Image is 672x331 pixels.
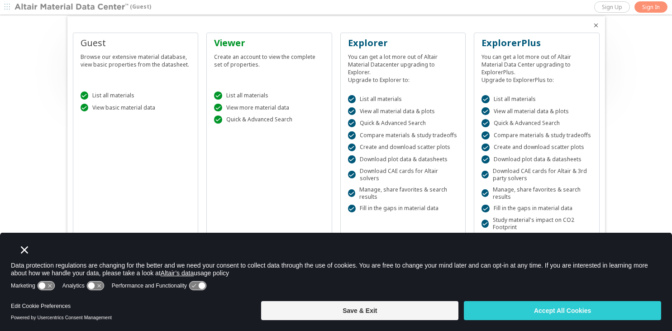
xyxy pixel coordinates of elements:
div:  [481,205,490,213]
div:  [348,131,356,139]
div: You can get a lot more out of Altair Material Datacenter upgrading to Explorer. Upgrade to Explor... [348,49,458,84]
div: Create and download scatter plots [348,144,458,152]
div: Study material's impact on CO2 Footprint [481,216,592,231]
div: Create an account to view the complete set of properties. [214,49,324,68]
div:  [481,131,490,139]
div: Viewer [214,37,324,49]
div: ExplorerPlus [481,37,592,49]
div: Fill in the gaps in material data [348,205,458,213]
div:  [481,95,490,103]
div: Quick & Advanced Search [214,115,324,124]
div: Download plot data & datasheets [481,155,592,163]
div: Explorer [348,37,458,49]
div:  [348,119,356,127]
div:  [214,115,222,124]
div: Browse our extensive material database, view basic properties from the datasheet. [81,49,191,68]
div:  [348,171,356,179]
div:  [481,107,490,115]
div:  [348,189,355,197]
div: View more material data [214,104,324,112]
div: You can get a lot more out of Altair Material Data Center upgrading to ExplorerPlus. Upgrade to E... [481,49,592,84]
div: List all materials [481,95,592,103]
div: Compare materials & study tradeoffs [481,131,592,139]
div:  [481,119,490,127]
div:  [481,189,489,197]
div: List all materials [81,91,191,100]
div: Manage, share favorites & search results [481,186,592,201]
div: Quick & Advanced Search [481,119,592,127]
div: Compare materials & study tradeoffs [348,131,458,139]
div:  [81,104,89,112]
div: Download plot data & datasheets [348,155,458,163]
div: Download CAE cards for Altair solvers [348,168,458,182]
button: Close [592,22,600,29]
div:  [348,95,356,103]
div:  [481,220,489,228]
div:  [81,91,89,100]
div:  [481,144,490,152]
div: Guest [81,37,191,49]
div:  [348,107,356,115]
div:  [348,155,356,163]
div:  [481,155,490,163]
div:  [481,171,489,179]
div: Quick & Advanced Search [348,119,458,127]
div: Download CAE cards for Altair & 3rd party solvers [481,168,592,182]
div:  [214,91,222,100]
div: List all materials [348,95,458,103]
div: View all material data & plots [481,107,592,115]
div: View basic material data [81,104,191,112]
div: View all material data & plots [348,107,458,115]
div: Create and download scatter plots [481,144,592,152]
div:  [214,104,222,112]
div:  [348,144,356,152]
div: List all materials [214,91,324,100]
div:  [348,205,356,213]
div: Manage, share favorites & search results [348,186,458,201]
div: Fill in the gaps in material data [481,205,592,213]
